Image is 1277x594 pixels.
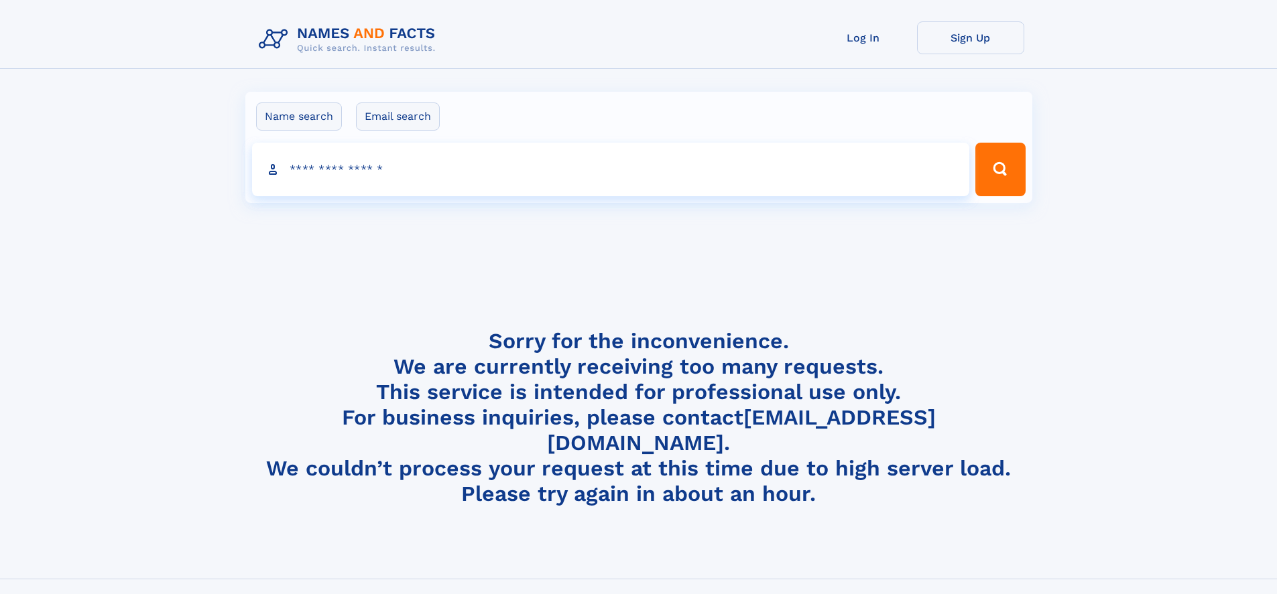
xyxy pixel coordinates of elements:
[975,143,1025,196] button: Search Button
[547,404,936,455] a: [EMAIL_ADDRESS][DOMAIN_NAME]
[252,143,970,196] input: search input
[253,21,446,58] img: Logo Names and Facts
[253,328,1024,507] h4: Sorry for the inconvenience. We are currently receiving too many requests. This service is intend...
[356,102,440,131] label: Email search
[810,21,917,54] a: Log In
[917,21,1024,54] a: Sign Up
[256,102,342,131] label: Name search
